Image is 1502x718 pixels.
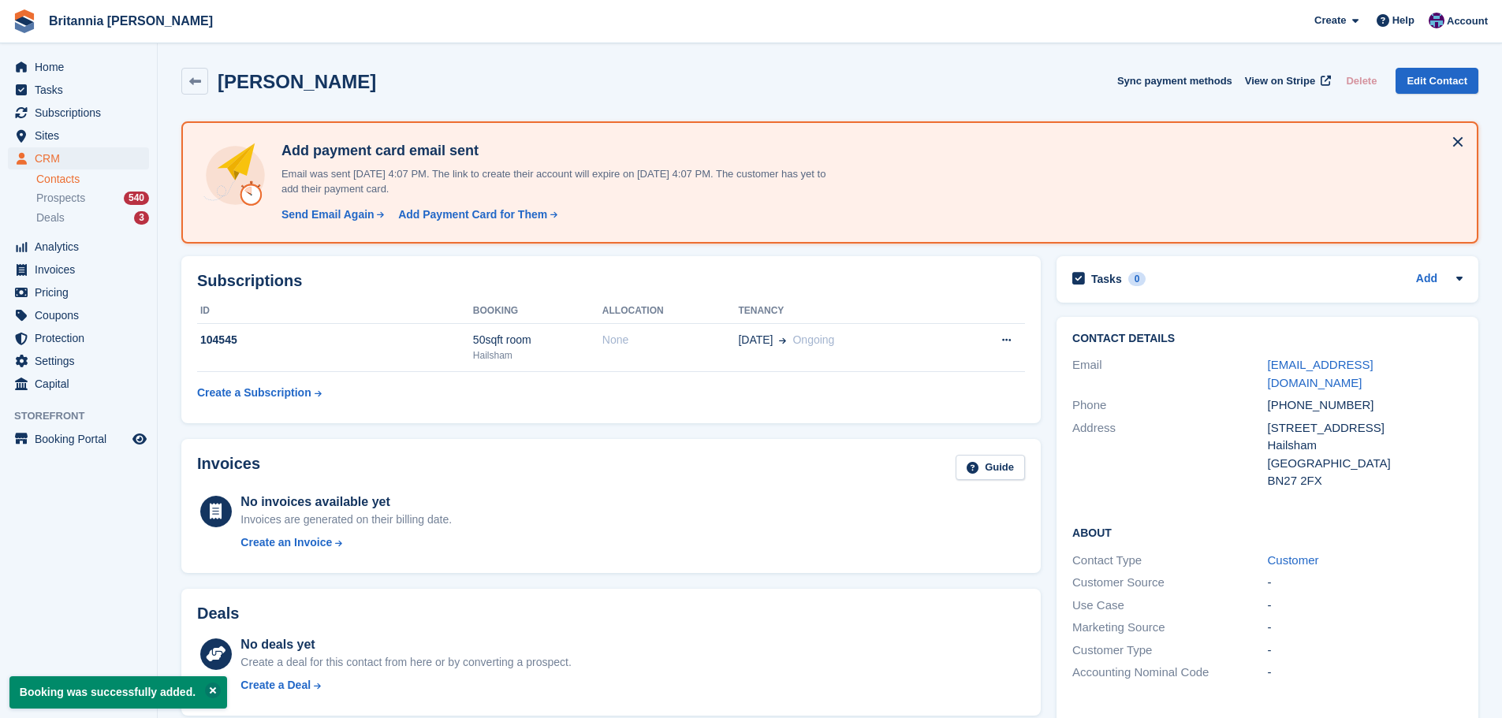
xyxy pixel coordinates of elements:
[35,102,129,124] span: Subscriptions
[8,102,149,124] a: menu
[473,348,602,363] div: Hailsham
[240,654,571,671] div: Create a deal for this contact from here or by converting a prospect.
[9,676,227,709] p: Booking was successfully added.
[1072,619,1267,637] div: Marketing Source
[1268,455,1463,473] div: [GEOGRAPHIC_DATA]
[8,125,149,147] a: menu
[197,299,473,324] th: ID
[1392,13,1414,28] span: Help
[197,378,322,407] a: Create a Subscription
[218,71,376,92] h2: [PERSON_NAME]
[1429,13,1444,28] img: Becca Clark
[202,142,269,209] img: add-payment-card-4dbda4983b697a7845d177d07a5d71e8a16f1ec00487972de202a45f1e8132f5.svg
[13,9,36,33] img: stora-icon-8386f47178a22dfd0bd8f6a31ec36ba5ce8667c1dd55bd0f319d3a0aa187defe.svg
[1128,272,1146,286] div: 0
[392,206,559,223] a: Add Payment Card for Them
[43,8,219,34] a: Britannia [PERSON_NAME]
[1117,68,1232,94] button: Sync payment methods
[281,206,375,223] div: Send Email Again
[35,350,129,372] span: Settings
[1072,597,1267,615] div: Use Case
[1268,642,1463,660] div: -
[602,299,739,324] th: Allocation
[1268,597,1463,615] div: -
[1072,356,1267,392] div: Email
[8,350,149,372] a: menu
[1072,396,1267,415] div: Phone
[240,677,311,694] div: Create a Deal
[8,373,149,395] a: menu
[8,147,149,169] a: menu
[1239,68,1334,94] a: View on Stripe
[8,79,149,101] a: menu
[35,281,129,303] span: Pricing
[35,304,129,326] span: Coupons
[1268,574,1463,592] div: -
[35,147,129,169] span: CRM
[240,635,571,654] div: No deals yet
[130,430,149,448] a: Preview store
[35,56,129,78] span: Home
[35,327,129,349] span: Protection
[36,190,149,206] a: Prospects 540
[1268,619,1463,637] div: -
[473,299,602,324] th: Booking
[240,512,452,528] div: Invoices are generated on their billing date.
[197,332,473,348] div: 104545
[35,428,129,450] span: Booking Portal
[1072,664,1267,682] div: Accounting Nominal Code
[398,206,547,223] div: Add Payment Card for Them
[8,56,149,78] a: menu
[1268,358,1373,389] a: [EMAIL_ADDRESS][DOMAIN_NAME]
[35,125,129,147] span: Sites
[1416,270,1437,288] a: Add
[1091,272,1122,286] h2: Tasks
[240,493,452,512] div: No invoices available yet
[8,236,149,258] a: menu
[35,259,129,281] span: Invoices
[8,259,149,281] a: menu
[36,191,85,206] span: Prospects
[35,236,129,258] span: Analytics
[1072,642,1267,660] div: Customer Type
[1268,553,1319,567] a: Customer
[738,332,773,348] span: [DATE]
[8,428,149,450] a: menu
[1072,524,1463,540] h2: About
[602,332,739,348] div: None
[1268,664,1463,682] div: -
[14,408,157,424] span: Storefront
[792,333,834,346] span: Ongoing
[240,677,571,694] a: Create a Deal
[35,79,129,101] span: Tasks
[197,272,1025,290] h2: Subscriptions
[8,304,149,326] a: menu
[8,281,149,303] a: menu
[36,210,65,225] span: Deals
[36,210,149,226] a: Deals 3
[134,211,149,225] div: 3
[1396,68,1478,94] a: Edit Contact
[197,455,260,481] h2: Invoices
[1072,419,1267,490] div: Address
[1268,437,1463,455] div: Hailsham
[8,327,149,349] a: menu
[197,605,239,623] h2: Deals
[275,166,827,197] p: Email was sent [DATE] 4:07 PM. The link to create their account will expire on [DATE] 4:07 PM. Th...
[473,332,602,348] div: 50sqft room
[1245,73,1315,89] span: View on Stripe
[124,192,149,205] div: 540
[197,385,311,401] div: Create a Subscription
[275,142,827,160] h4: Add payment card email sent
[956,455,1025,481] a: Guide
[1268,472,1463,490] div: BN27 2FX
[1072,574,1267,592] div: Customer Source
[1447,13,1488,29] span: Account
[738,299,952,324] th: Tenancy
[35,373,129,395] span: Capital
[1072,552,1267,570] div: Contact Type
[1268,396,1463,415] div: [PHONE_NUMBER]
[240,534,452,551] a: Create an Invoice
[1340,68,1383,94] button: Delete
[240,534,332,551] div: Create an Invoice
